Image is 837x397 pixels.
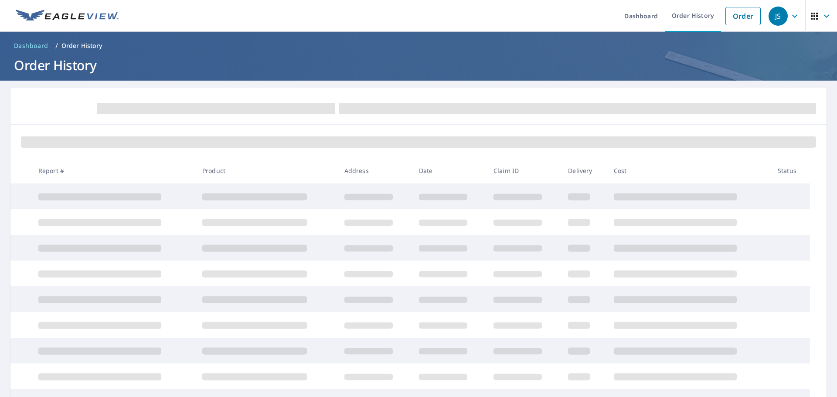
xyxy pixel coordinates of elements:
img: EV Logo [16,10,119,23]
a: Order [725,7,761,25]
th: Report # [31,158,195,183]
nav: breadcrumb [10,39,827,53]
span: Dashboard [14,41,48,50]
a: Dashboard [10,39,52,53]
div: JS [769,7,788,26]
th: Status [771,158,810,183]
p: Order History [61,41,102,50]
th: Delivery [561,158,606,183]
th: Date [412,158,487,183]
li: / [55,41,58,51]
th: Address [337,158,412,183]
th: Claim ID [487,158,561,183]
h1: Order History [10,56,827,74]
th: Cost [607,158,771,183]
th: Product [195,158,337,183]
